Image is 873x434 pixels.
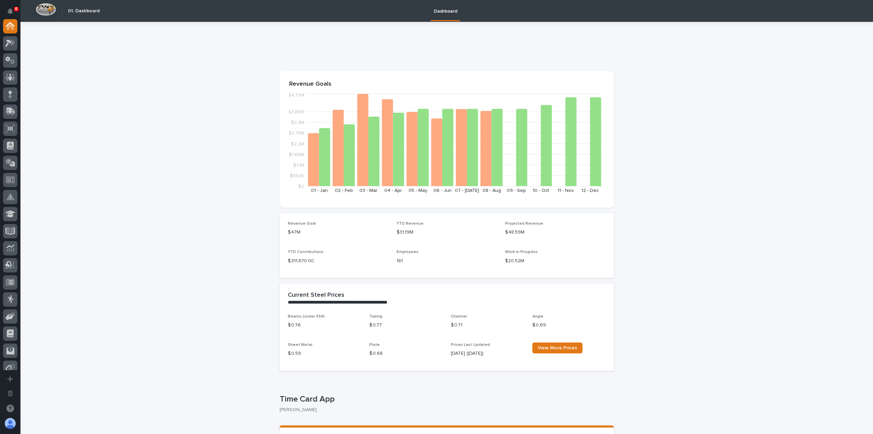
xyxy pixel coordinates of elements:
[451,322,524,329] p: $ 0.71
[532,322,606,329] p: $ 0.69
[533,188,549,193] text: 10 - Oct
[298,184,304,189] tspan: $0
[289,81,604,88] p: Revenue Goals
[288,222,316,226] span: Revenue Goal
[288,314,325,319] span: Beams (under 55#)
[532,342,582,353] a: View More Prices
[397,257,497,265] p: 181
[291,141,304,146] tspan: $2.2M
[433,188,452,193] text: 06 - Jun
[369,350,443,357] p: $ 0.68
[369,322,443,329] p: $ 0.77
[409,188,427,193] text: 05 - May
[483,188,501,193] text: 08 - Aug
[451,314,467,319] span: Channel
[288,131,304,136] tspan: $2.75M
[288,343,312,347] span: Sheet Metal
[3,386,17,401] button: Open workspace settings
[397,250,418,254] span: Employees
[3,372,17,386] button: Add a new app...
[289,152,304,157] tspan: $1.65M
[9,8,17,19] div: Notifications6
[455,188,479,193] text: 07 - [DATE]
[369,343,380,347] span: Plate
[505,222,543,226] span: Projected Revenue
[288,250,324,254] span: YTD Contributions
[288,350,361,357] p: $ 0.59
[397,229,497,236] p: $31.19M
[68,8,100,14] h2: 01. Dashboard
[3,4,17,18] button: Notifications
[3,416,17,431] button: users-avatar
[505,229,606,236] p: $48.59M
[397,222,424,226] span: YTD Revenue
[505,250,538,254] span: Work in Progress
[288,93,304,98] tspan: $4.77M
[280,394,611,404] p: Time Card App
[36,3,56,16] img: Workspace Logo
[288,229,388,236] p: $47M
[384,188,402,193] text: 04 - Apr
[311,188,328,193] text: 01 - Jan
[288,110,304,114] tspan: $3.85M
[507,188,526,193] text: 09 - Sep
[3,401,17,416] button: Open support chat
[532,314,544,319] span: Angle
[335,188,353,193] text: 02 - Feb
[290,173,304,178] tspan: $550K
[288,322,361,329] p: $ 0.76
[288,257,388,265] p: $ 311,870.00
[451,350,524,357] p: [DATE] ([DATE])
[288,292,344,299] h2: Current Steel Prices
[359,188,378,193] text: 03 - Mar
[293,163,304,167] tspan: $1.1M
[558,188,574,193] text: 11 - Nov
[369,314,382,319] span: Tubing
[581,188,599,193] text: 12 - Dec
[505,257,606,265] p: $20.52M
[280,407,608,413] p: [PERSON_NAME]
[291,120,304,125] tspan: $3.3M
[538,346,577,350] span: View More Prices
[451,343,490,347] span: Prices Last Updated
[15,6,17,11] p: 6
